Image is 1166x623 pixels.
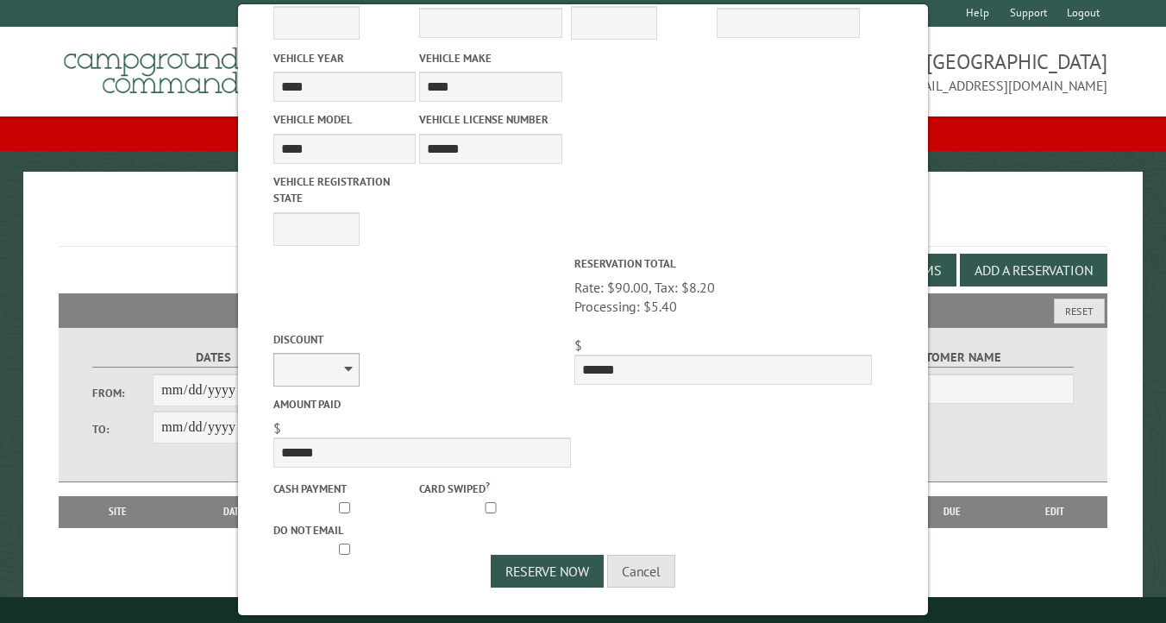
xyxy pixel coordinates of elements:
[92,348,334,368] label: Dates
[486,604,680,615] small: © Campground Commander LLC. All rights reserved.
[419,50,562,66] label: Vehicle Make
[1001,496,1107,527] th: Edit
[419,111,562,128] label: Vehicle License Number
[67,496,170,527] th: Site
[273,396,571,412] label: Amount paid
[607,555,675,588] button: Cancel
[273,173,417,206] label: Vehicle Registration state
[491,555,604,588] button: Reserve Now
[273,331,571,348] label: Discount
[574,279,872,317] span: Rate: $90.00, Tax: $8.20
[273,111,417,128] label: Vehicle Model
[832,348,1074,368] label: Customer Name
[59,34,274,101] img: Campground Commander
[903,496,1002,527] th: Due
[486,479,490,491] a: ?
[273,419,281,437] span: $
[574,297,872,316] div: Processing: $5.40
[169,496,304,527] th: Dates
[273,50,417,66] label: Vehicle Year
[92,385,153,401] label: From:
[574,337,582,354] span: $
[960,254,1107,286] button: Add a Reservation
[92,421,153,437] label: To:
[59,293,1108,326] h2: Filters
[574,255,872,272] label: Reservation Total
[59,199,1108,247] h1: Reservations
[273,522,417,538] label: Do not email
[273,481,417,497] label: Cash payment
[419,478,562,497] label: Card swiped
[1054,299,1105,324] button: Reset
